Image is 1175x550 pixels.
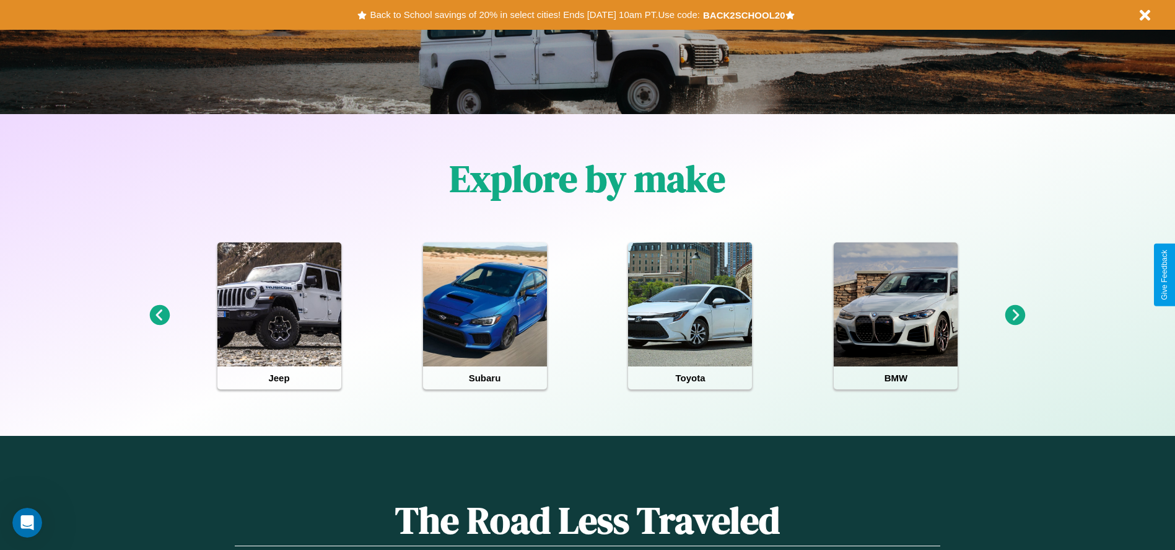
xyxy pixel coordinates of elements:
button: Back to School savings of 20% in select cities! Ends [DATE] 10am PT.Use code: [367,6,702,24]
h4: Subaru [423,366,547,389]
iframe: Intercom live chat [12,508,42,538]
h4: Toyota [628,366,752,389]
h1: Explore by make [450,153,725,204]
h1: The Road Less Traveled [235,495,940,546]
h4: BMW [834,366,958,389]
b: BACK2SCHOOL20 [703,10,785,20]
h4: Jeep [217,366,341,389]
div: Give Feedback [1160,250,1169,300]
